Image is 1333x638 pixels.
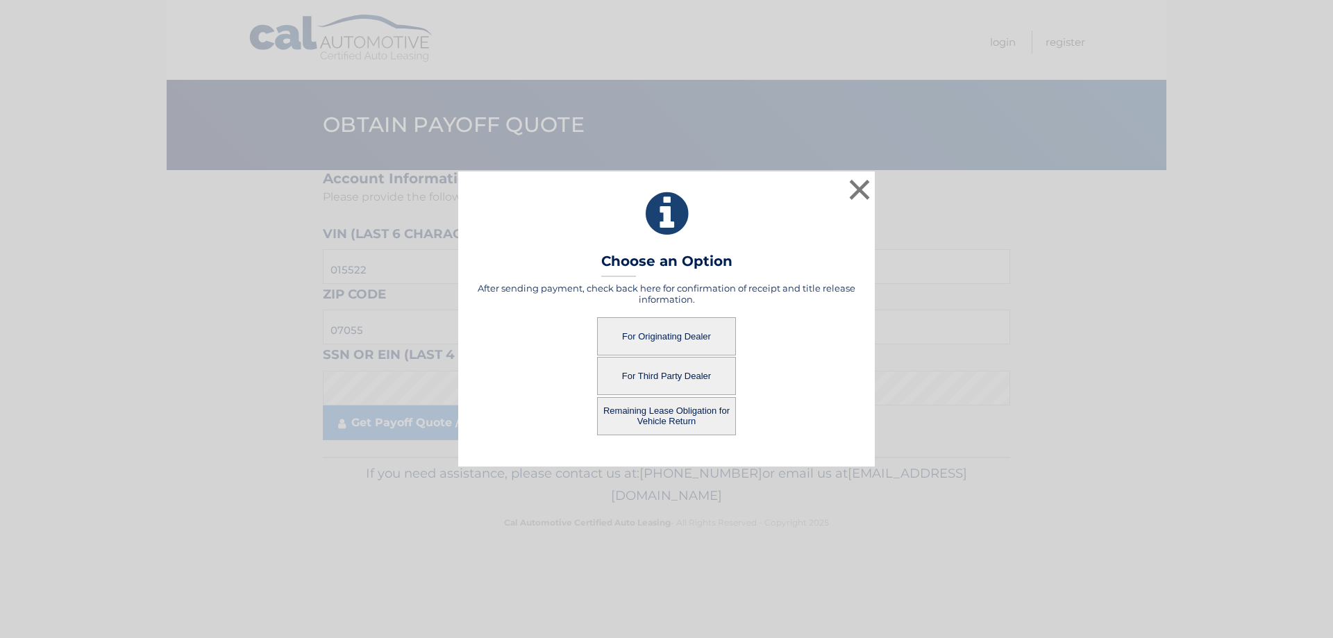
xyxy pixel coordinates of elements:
button: Remaining Lease Obligation for Vehicle Return [597,397,736,435]
button: For Originating Dealer [597,317,736,355]
h3: Choose an Option [601,253,732,277]
h5: After sending payment, check back here for confirmation of receipt and title release information. [476,283,857,305]
button: For Third Party Dealer [597,357,736,395]
button: × [846,176,873,203]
